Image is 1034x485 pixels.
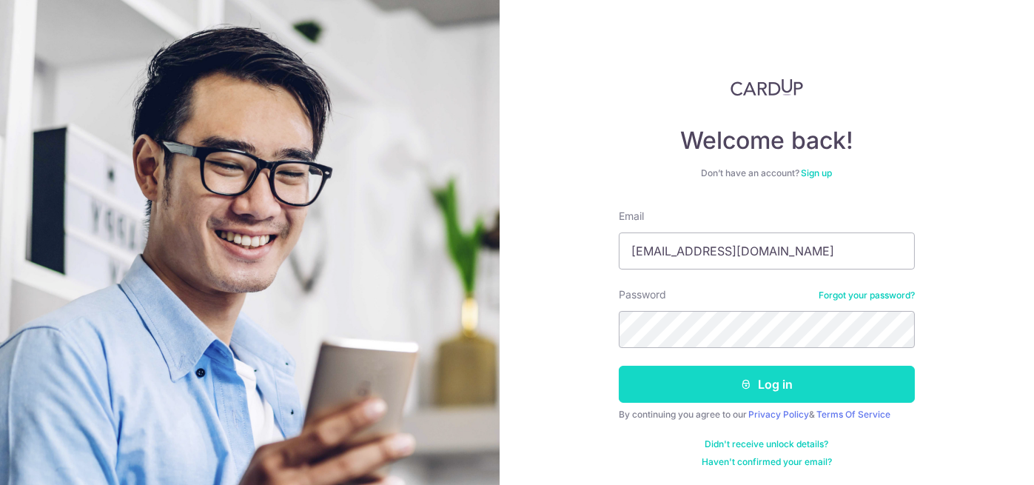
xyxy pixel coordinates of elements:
div: Don’t have an account? [619,167,915,179]
a: Forgot your password? [819,290,915,301]
a: Privacy Policy [748,409,809,420]
a: Didn't receive unlock details? [705,438,828,450]
label: Email [619,209,644,224]
a: Sign up [801,167,832,178]
img: CardUp Logo [731,78,803,96]
input: Enter your Email [619,233,915,270]
a: Haven't confirmed your email? [702,456,832,468]
a: Terms Of Service [816,409,890,420]
label: Password [619,287,666,302]
div: By continuing you agree to our & [619,409,915,421]
h4: Welcome back! [619,126,915,155]
button: Log in [619,366,915,403]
